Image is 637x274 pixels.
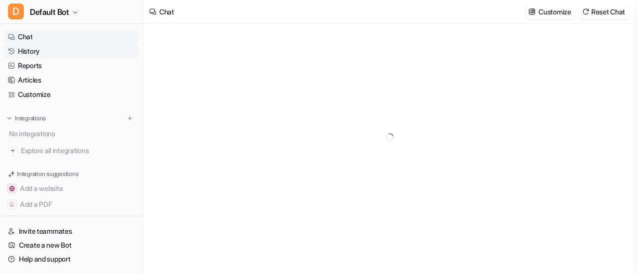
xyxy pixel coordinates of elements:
button: Add a PDFAdd a PDF [4,196,139,212]
span: Explore all integrations [21,143,135,159]
a: Reports [4,59,139,73]
button: Add a Google DocAdd a Google Doc [4,212,139,228]
img: customize [529,8,535,15]
button: Integrations [4,113,49,123]
img: reset [582,8,589,15]
img: explore all integrations [8,146,18,156]
span: D [8,3,24,19]
button: Reset Chat [579,4,629,19]
button: Customize [526,4,575,19]
a: Create a new Bot [4,238,139,252]
img: menu_add.svg [126,115,133,122]
a: Chat [4,30,139,44]
div: No integrations [6,125,139,142]
p: Integrations [15,114,46,122]
a: Customize [4,88,139,101]
p: Integration suggestions [17,170,78,179]
button: Add a websiteAdd a website [4,181,139,196]
div: Chat [159,6,174,17]
p: Customize [538,6,571,17]
span: Default Bot [30,5,69,19]
img: expand menu [6,115,13,122]
a: Explore all integrations [4,144,139,158]
a: Invite teammates [4,224,139,238]
a: Articles [4,73,139,87]
img: Add a PDF [9,201,15,207]
img: Add a website [9,185,15,191]
a: History [4,44,139,58]
a: Help and support [4,252,139,266]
